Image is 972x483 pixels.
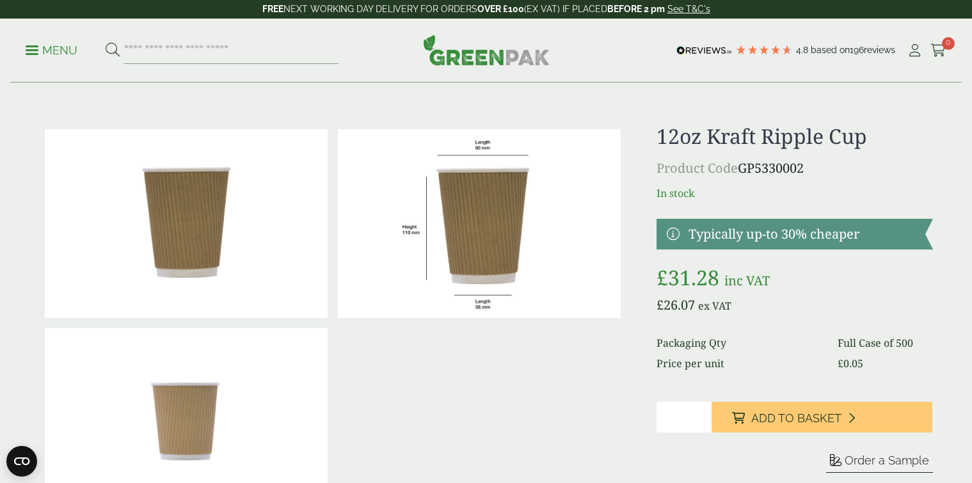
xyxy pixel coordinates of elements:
[907,44,923,57] i: My Account
[26,43,77,56] a: Menu
[338,129,621,318] img: RippleCup_12oz
[607,4,665,14] strong: BEFORE 2 pm
[657,186,932,201] p: In stock
[26,43,77,58] p: Menu
[838,335,933,351] dd: Full Case of 500
[423,35,550,65] img: GreenPak Supplies
[826,453,933,473] button: Order a Sample
[262,4,283,14] strong: FREE
[667,4,710,14] a: See T&C's
[676,46,732,55] img: REVIEWS.io
[864,45,895,55] span: reviews
[930,44,946,57] i: Cart
[657,159,932,178] p: GP5330002
[45,129,328,318] img: 12oz Kraft Ripple Cup 0
[657,296,695,313] bdi: 26.07
[657,264,668,291] span: £
[657,124,932,148] h1: 12oz Kraft Ripple Cup
[838,356,843,370] span: £
[657,159,738,177] span: Product Code
[751,411,841,425] span: Add to Basket
[657,335,822,351] dt: Packaging Qty
[942,37,955,50] span: 0
[657,356,822,371] dt: Price per unit
[6,446,37,477] button: Open CMP widget
[845,454,929,467] span: Order a Sample
[657,296,664,313] span: £
[724,272,770,289] span: inc VAT
[930,41,946,60] a: 0
[735,44,793,56] div: 4.79 Stars
[477,4,524,14] strong: OVER £100
[698,299,731,313] span: ex VAT
[850,45,864,55] span: 196
[811,45,850,55] span: Based on
[712,402,932,432] button: Add to Basket
[796,45,811,55] span: 4.8
[838,356,863,370] bdi: 0.05
[657,264,719,291] bdi: 31.28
